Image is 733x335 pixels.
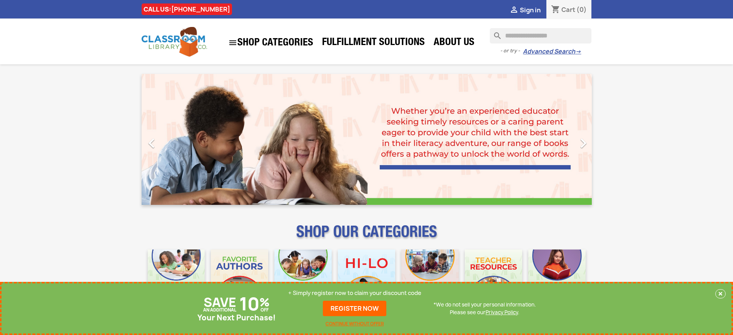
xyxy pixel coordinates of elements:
span: - or try - [500,47,523,55]
div: CALL US: [142,3,232,15]
a: Previous [142,74,209,205]
ul: Carousel container [142,74,592,205]
i:  [142,134,161,153]
span: Cart [561,5,575,14]
i:  [228,38,237,47]
img: CLC_Dyslexia_Mobile.jpg [528,250,586,307]
i:  [574,134,593,153]
span: → [575,48,581,55]
img: Classroom Library Company [142,27,207,57]
img: CLC_Favorite_Authors_Mobile.jpg [211,250,268,307]
input: Search [490,28,591,44]
img: CLC_Phonics_And_Decodables_Mobile.jpg [274,250,332,307]
a: SHOP CATEGORIES [224,34,317,51]
img: CLC_Teacher_Resources_Mobile.jpg [465,250,522,307]
a: About Us [430,35,478,51]
img: CLC_HiLo_Mobile.jpg [338,250,395,307]
a:  Sign in [509,6,541,14]
span: Sign in [520,6,541,14]
span: (0) [576,5,587,14]
i: search [490,28,499,37]
img: CLC_Fiction_Nonfiction_Mobile.jpg [401,250,459,307]
a: Advanced Search→ [523,48,581,55]
i:  [509,6,519,15]
img: CLC_Bulk_Mobile.jpg [148,250,205,307]
a: [PHONE_NUMBER] [171,5,230,13]
i: shopping_cart [551,5,560,15]
a: Next [524,74,592,205]
p: SHOP OUR CATEGORIES [142,229,592,243]
a: Fulfillment Solutions [318,35,429,51]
